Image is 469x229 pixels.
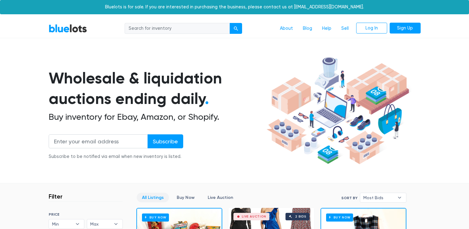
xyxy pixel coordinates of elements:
h6: PRICE [49,212,123,217]
b: ▾ [393,193,406,202]
label: Sort By [341,195,357,201]
b: ▾ [71,219,84,229]
input: Enter your email address [49,134,148,148]
a: BlueLots [49,24,87,33]
span: Most Bids [363,193,394,202]
a: Help [317,23,336,34]
a: Sell [336,23,354,34]
b: ▾ [109,219,122,229]
div: Live Auction [242,215,266,218]
input: Subscribe [148,134,183,148]
h1: Wholesale & liquidation auctions ending daily [49,68,264,109]
h3: Filter [49,193,63,200]
span: Max [90,219,111,229]
a: Live Auction [202,193,238,202]
img: hero-ee84e7d0318cb26816c560f6b4441b76977f77a177738b4e94f68c95b2b83dbb.png [264,54,411,167]
a: Log In [356,23,387,34]
a: Blog [298,23,317,34]
span: . [205,89,209,108]
h6: Buy Now [142,213,169,221]
a: Sign Up [390,23,421,34]
a: Buy Now [171,193,200,202]
h2: Buy inventory for Ebay, Amazon, or Shopify. [49,112,264,122]
h6: Buy Now [326,213,353,221]
span: Min [52,219,73,229]
a: All Listings [137,193,169,202]
input: Search for inventory [125,23,230,34]
a: About [275,23,298,34]
div: 2 bids [295,215,306,218]
div: Subscribe to be notified via email when new inventory is listed. [49,153,183,160]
